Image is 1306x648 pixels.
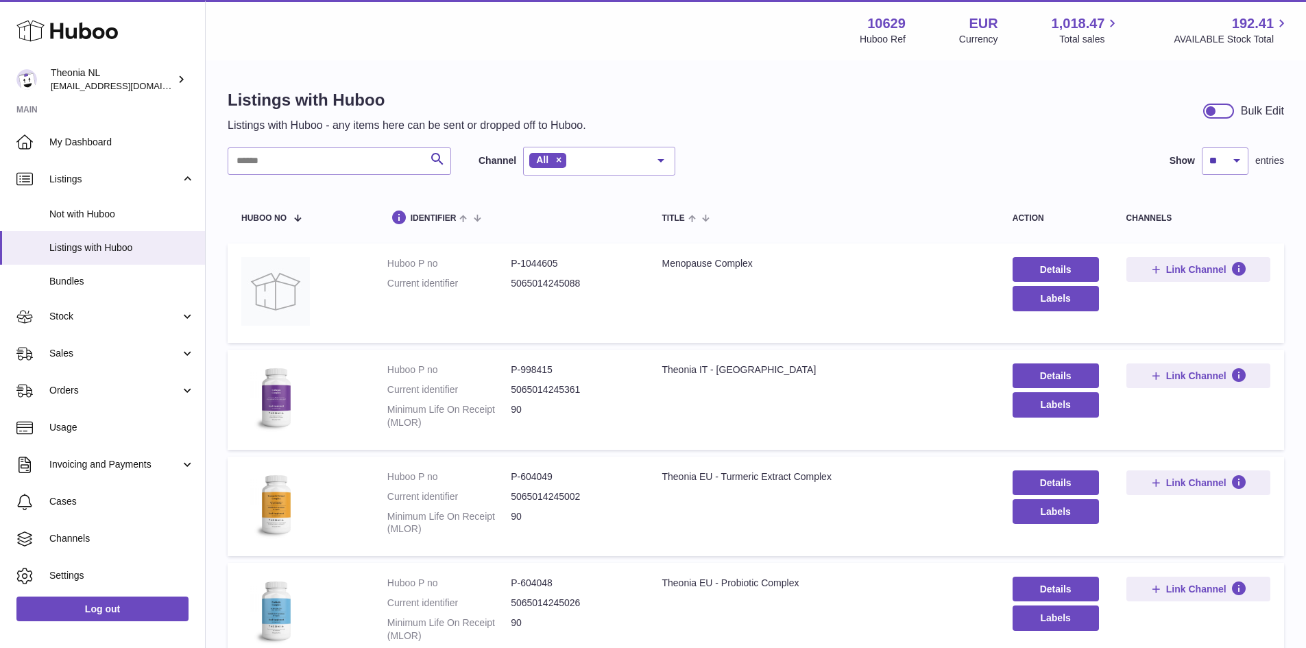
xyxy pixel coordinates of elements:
[1013,605,1099,630] button: Labels
[536,154,548,165] span: All
[241,257,310,326] img: Menopause Complex
[16,597,189,621] a: Log out
[387,363,511,376] dt: Huboo P no
[662,577,984,590] div: Theonia EU - Probiotic Complex
[1013,257,1099,282] a: Details
[49,173,180,186] span: Listings
[387,597,511,610] dt: Current identifier
[49,421,195,434] span: Usage
[387,257,511,270] dt: Huboo P no
[241,363,310,432] img: Theonia IT - Collagen Complex
[1013,363,1099,388] a: Details
[1013,499,1099,524] button: Labels
[1166,583,1226,595] span: Link Channel
[662,257,984,270] div: Menopause Complex
[241,577,310,645] img: Theonia EU - Probiotic Complex
[49,275,195,288] span: Bundles
[662,363,984,376] div: Theonia IT - [GEOGRAPHIC_DATA]
[1255,154,1284,167] span: entries
[511,597,634,610] dd: 5065014245026
[1166,263,1226,276] span: Link Channel
[49,495,195,508] span: Cases
[49,208,195,221] span: Not with Huboo
[867,14,906,33] strong: 10629
[511,616,634,643] dd: 90
[1013,392,1099,417] button: Labels
[228,89,586,111] h1: Listings with Huboo
[1013,286,1099,311] button: Labels
[1174,33,1290,46] span: AVAILABLE Stock Total
[228,118,586,133] p: Listings with Huboo - any items here can be sent or dropped off to Huboo.
[511,363,634,376] dd: P-998415
[959,33,998,46] div: Currency
[49,136,195,149] span: My Dashboard
[1126,257,1270,282] button: Link Channel
[1126,363,1270,388] button: Link Channel
[1126,470,1270,495] button: Link Channel
[1013,577,1099,601] a: Details
[49,384,180,397] span: Orders
[860,33,906,46] div: Huboo Ref
[969,14,997,33] strong: EUR
[241,470,310,539] img: Theonia EU - Turmeric Extract Complex
[387,470,511,483] dt: Huboo P no
[1166,370,1226,382] span: Link Channel
[1174,14,1290,46] a: 192.41 AVAILABLE Stock Total
[1126,577,1270,601] button: Link Channel
[387,577,511,590] dt: Huboo P no
[511,257,634,270] dd: P-1044605
[49,241,195,254] span: Listings with Huboo
[387,510,511,536] dt: Minimum Life On Receipt (MLOR)
[49,569,195,582] span: Settings
[241,214,287,223] span: Huboo no
[387,383,511,396] dt: Current identifier
[49,458,180,471] span: Invoicing and Payments
[479,154,516,167] label: Channel
[1166,477,1226,489] span: Link Channel
[1052,14,1121,46] a: 1,018.47 Total sales
[511,277,634,290] dd: 5065014245088
[511,510,634,536] dd: 90
[1241,104,1284,119] div: Bulk Edit
[387,277,511,290] dt: Current identifier
[1126,214,1270,223] div: channels
[1170,154,1195,167] label: Show
[49,310,180,323] span: Stock
[511,490,634,503] dd: 5065014245002
[511,383,634,396] dd: 5065014245361
[511,403,634,429] dd: 90
[1013,214,1099,223] div: action
[662,214,684,223] span: title
[1013,470,1099,495] a: Details
[1059,33,1120,46] span: Total sales
[51,80,202,91] span: [EMAIL_ADDRESS][DOMAIN_NAME]
[51,67,174,93] div: Theonia NL
[49,347,180,360] span: Sales
[411,214,457,223] span: identifier
[49,532,195,545] span: Channels
[387,490,511,503] dt: Current identifier
[1232,14,1274,33] span: 192.41
[662,470,984,483] div: Theonia EU - Turmeric Extract Complex
[387,403,511,429] dt: Minimum Life On Receipt (MLOR)
[511,470,634,483] dd: P-604049
[387,616,511,643] dt: Minimum Life On Receipt (MLOR)
[511,577,634,590] dd: P-604048
[1052,14,1105,33] span: 1,018.47
[16,69,37,90] img: internalAdmin-10629@internal.huboo.com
